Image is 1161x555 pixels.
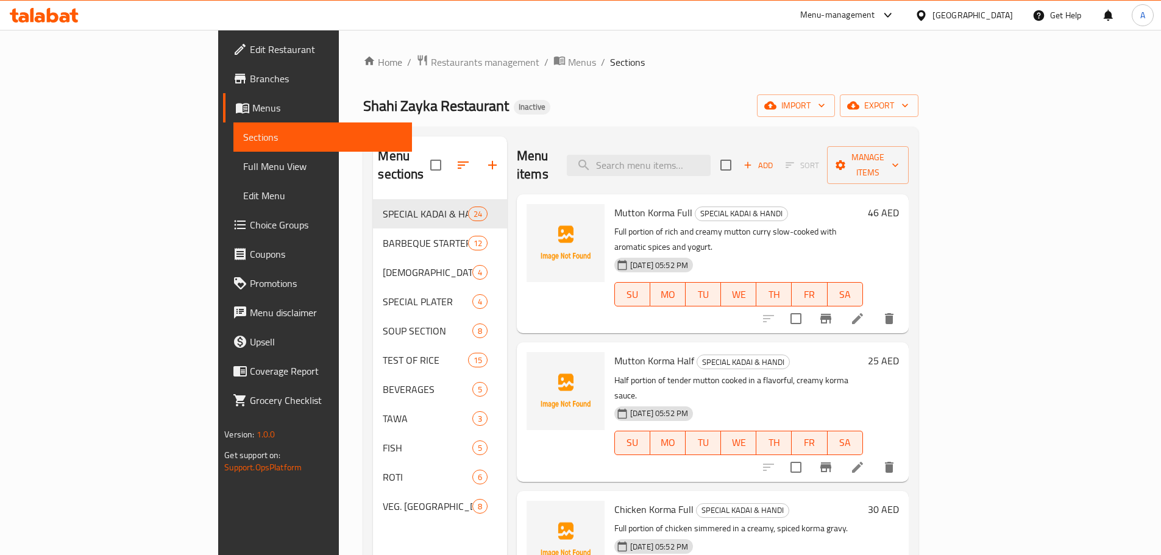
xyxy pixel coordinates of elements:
a: Restaurants management [416,54,539,70]
span: Sections [610,55,645,69]
button: MO [650,431,686,455]
button: TH [756,282,792,306]
div: items [472,411,488,426]
div: [GEOGRAPHIC_DATA] [932,9,1013,22]
span: MO [655,286,681,303]
span: [DATE] 05:52 PM [625,541,693,553]
div: SOUP SECTION [383,323,472,338]
span: SA [833,434,858,451]
div: items [472,382,488,397]
div: TAWA [383,411,472,426]
span: Promotions [250,276,402,291]
span: Chicken Korma Full [614,500,694,518]
h6: 25 AED [868,352,899,369]
span: Mutton Korma Full [614,203,692,222]
div: items [472,323,488,338]
span: TH [761,434,787,451]
span: SPECIAL KADAI & HANDI [695,207,787,221]
span: SU [620,434,645,451]
span: Version: [224,426,254,442]
span: 8 [473,501,487,512]
button: delete [875,453,904,482]
div: SPECIAL PLATER [383,294,472,309]
span: 24 [469,208,487,220]
span: FR [797,286,822,303]
button: export [840,94,918,117]
span: SPECIAL KADAI & HANDI [697,355,789,369]
span: MO [655,434,681,451]
button: SA [828,282,863,306]
button: MO [650,282,686,306]
span: ROTI [383,470,472,484]
button: WE [721,282,756,306]
span: 1.0.0 [257,426,275,442]
a: Coverage Report [223,356,412,386]
span: Grocery Checklist [250,393,402,408]
div: FISH5 [373,433,507,462]
a: Coupons [223,239,412,269]
span: Edit Menu [243,188,402,203]
button: FR [792,282,827,306]
span: Inactive [514,102,550,112]
h6: 46 AED [868,204,899,221]
a: Grocery Checklist [223,386,412,415]
div: TAWA3 [373,404,507,433]
span: TH [761,286,787,303]
div: items [468,236,488,250]
div: items [472,499,488,514]
span: 4 [473,296,487,308]
a: Support.OpsPlatform [224,459,302,475]
span: SPECIAL KADAI & HANDI [383,207,467,221]
span: WE [726,434,751,451]
button: Add section [478,150,507,180]
input: search [567,155,711,176]
div: items [472,470,488,484]
span: Add [742,158,775,172]
a: Edit Restaurant [223,35,412,64]
div: ROTI6 [373,462,507,492]
div: items [472,265,488,280]
span: Manage items [837,150,899,180]
span: 5 [473,384,487,395]
span: Select to update [783,306,809,331]
button: TU [686,282,721,306]
div: VEG. [GEOGRAPHIC_DATA]8 [373,492,507,521]
span: BEVERAGES [383,382,472,397]
a: Branches [223,64,412,93]
button: SU [614,282,650,306]
nav: Menu sections [373,194,507,526]
p: Full portion of chicken simmered in a creamy, spiced korma gravy. [614,521,863,536]
span: Mutton Korma Half [614,352,694,370]
a: Sections [233,122,412,152]
span: BARBEQUE STARTER [383,236,467,250]
span: Get support on: [224,447,280,463]
a: Edit menu item [850,460,865,475]
span: Menus [568,55,596,69]
span: Coverage Report [250,364,402,378]
a: Edit menu item [850,311,865,326]
button: TU [686,431,721,455]
img: Mutton Korma Half [527,352,605,430]
span: Select to update [783,454,809,480]
span: Add item [739,156,778,175]
a: Menus [223,93,412,122]
span: 8 [473,325,487,337]
div: TEST OF RICE15 [373,345,507,375]
span: 12 [469,238,487,249]
button: SU [614,431,650,455]
span: Restaurants management [431,55,539,69]
span: 5 [473,442,487,454]
img: Mutton Korma Full [527,204,605,282]
span: 4 [473,267,487,278]
span: [DEMOGRAPHIC_DATA] [383,265,472,280]
h2: Menu items [517,147,552,183]
p: Half portion of tender mutton cooked in a flavorful, creamy korma sauce. [614,373,863,403]
button: WE [721,431,756,455]
span: Sections [243,130,402,144]
div: items [472,294,488,309]
a: Edit Menu [233,181,412,210]
span: [DATE] 05:52 PM [625,408,693,419]
span: Edit Restaurant [250,42,402,57]
span: WE [726,286,751,303]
